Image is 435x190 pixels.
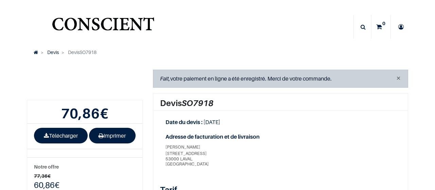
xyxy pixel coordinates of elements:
em: SO7918 [182,98,213,108]
span: [STREET_ADDRESS] 53000 LAVAL [GEOGRAPHIC_DATA] [166,151,278,167]
strong: Date du devis : [166,119,203,125]
span: Devis [68,49,80,55]
span: 70,86 [61,105,100,121]
sup: 0 [381,20,387,27]
a: 0 [371,15,390,39]
a: Télécharger [34,128,88,143]
li: SO7918 [59,49,97,56]
a: Imprimer [89,128,136,143]
span: [DATE] [204,119,220,125]
span: 77,36 [34,173,48,179]
a: Logo of Conscient [51,14,156,40]
b: € [34,172,136,180]
button: Annuler [396,74,401,82]
b: Notre offre [34,164,59,170]
i: Fait, [160,75,170,82]
a: Accueil [34,49,38,55]
span: [PERSON_NAME] [166,144,200,150]
h2: Devis [160,99,401,108]
span: votre paiement en ligne a été enregistré. Merci de votre commande. [160,75,332,82]
b: € [61,105,109,121]
strong: Adresse de facturation et de livraison [166,132,278,141]
span: 60,86 [34,180,55,190]
a: Devis [47,49,59,55]
img: Conscient [51,14,156,40]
